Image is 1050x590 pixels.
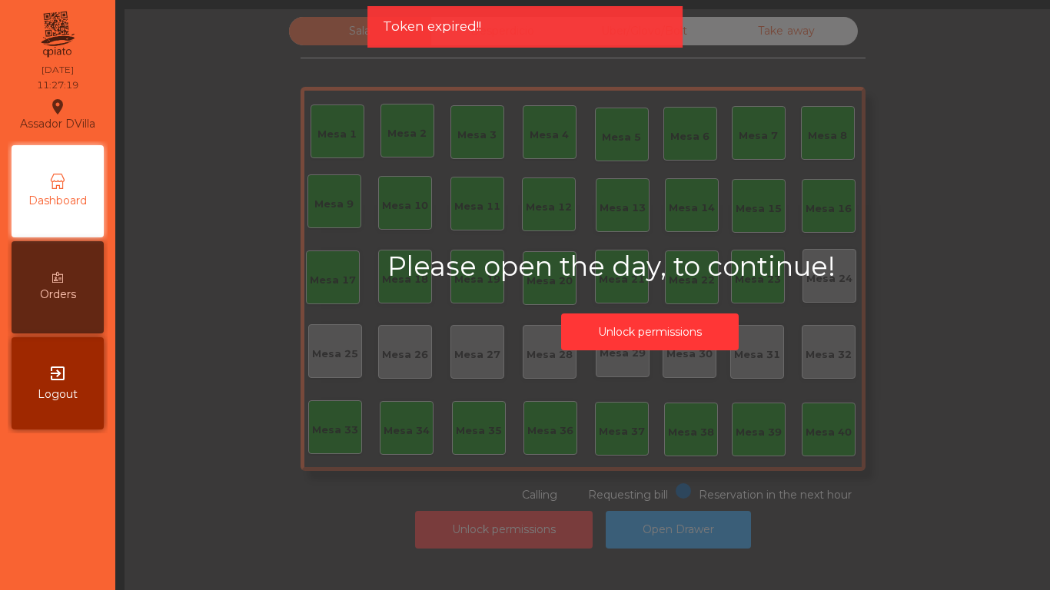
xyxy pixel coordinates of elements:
[37,78,78,92] div: 11:27:19
[40,287,76,303] span: Orders
[20,95,95,134] div: Assador DVilla
[383,17,481,36] span: Token expired!!
[48,98,67,116] i: location_on
[48,364,67,383] i: exit_to_app
[28,193,87,209] span: Dashboard
[387,250,912,283] h2: Please open the day, to continue!
[42,63,74,77] div: [DATE]
[38,386,78,403] span: Logout
[38,8,76,61] img: qpiato
[561,313,739,351] button: Unlock permissions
